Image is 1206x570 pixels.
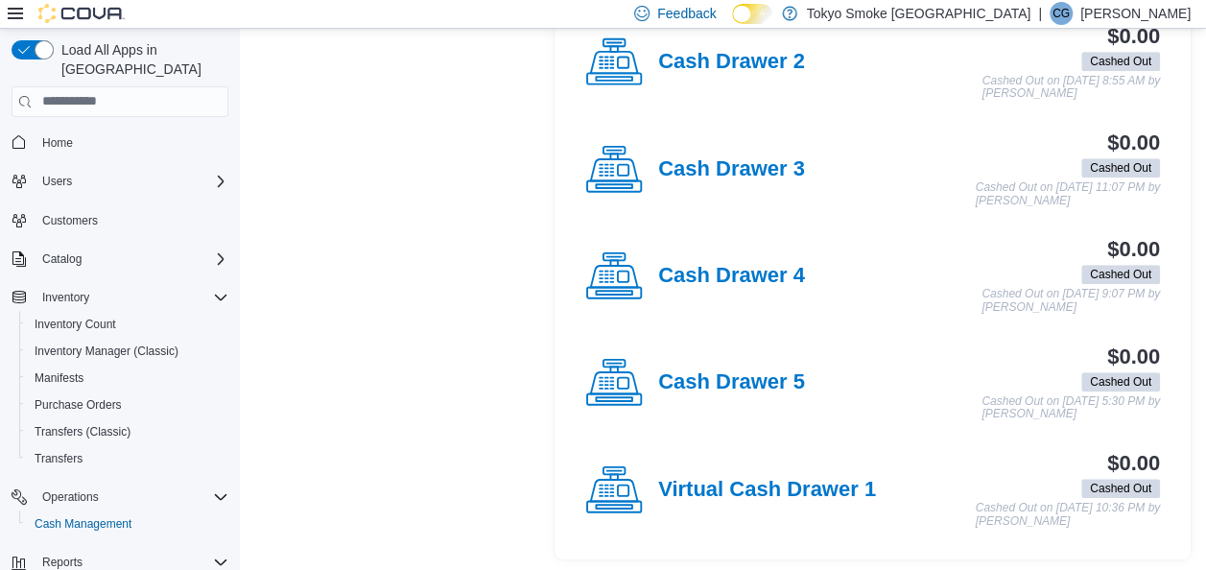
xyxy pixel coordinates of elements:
[35,344,178,359] span: Inventory Manager (Classic)
[27,512,139,535] a: Cash Management
[35,209,106,232] a: Customers
[27,313,124,336] a: Inventory Count
[35,486,228,509] span: Operations
[1052,2,1070,25] span: CG
[1107,131,1160,154] h3: $0.00
[1107,452,1160,475] h3: $0.00
[42,213,98,228] span: Customers
[35,131,81,154] a: Home
[38,4,125,23] img: Cova
[658,157,805,182] h4: Cash Drawer 3
[35,131,228,154] span: Home
[1090,266,1151,283] span: Cashed Out
[1107,238,1160,261] h3: $0.00
[1090,373,1151,391] span: Cashed Out
[27,340,186,363] a: Inventory Manager (Classic)
[42,135,73,151] span: Home
[42,555,83,570] span: Reports
[35,208,228,232] span: Customers
[42,174,72,189] span: Users
[4,129,236,156] button: Home
[658,50,805,75] h4: Cash Drawer 2
[1081,479,1160,498] span: Cashed Out
[27,367,228,390] span: Manifests
[35,516,131,532] span: Cash Management
[732,4,772,24] input: Dark Mode
[975,502,1160,528] p: Cashed Out on [DATE] 10:36 PM by [PERSON_NAME]
[27,447,90,470] a: Transfers
[1081,52,1160,71] span: Cashed Out
[35,170,80,193] button: Users
[27,447,228,470] span: Transfers
[27,393,130,416] a: Purchase Orders
[981,288,1160,314] p: Cashed Out on [DATE] 9:07 PM by [PERSON_NAME]
[981,395,1160,421] p: Cashed Out on [DATE] 5:30 PM by [PERSON_NAME]
[35,397,122,413] span: Purchase Orders
[807,2,1031,25] p: Tokyo Smoke [GEOGRAPHIC_DATA]
[27,393,228,416] span: Purchase Orders
[35,317,116,332] span: Inventory Count
[19,392,236,418] button: Purchase Orders
[35,424,130,439] span: Transfers (Classic)
[1081,372,1160,392] span: Cashed Out
[35,486,106,509] button: Operations
[1107,345,1160,368] h3: $0.00
[4,206,236,234] button: Customers
[1050,2,1073,25] div: Courtney Glendinning
[35,286,228,309] span: Inventory
[19,445,236,472] button: Transfers
[42,489,99,505] span: Operations
[657,4,716,23] span: Feedback
[19,365,236,392] button: Manifests
[732,24,733,25] span: Dark Mode
[27,367,91,390] a: Manifests
[4,168,236,195] button: Users
[35,370,83,386] span: Manifests
[35,248,89,271] button: Catalog
[35,170,228,193] span: Users
[27,340,228,363] span: Inventory Manager (Classic)
[1107,25,1160,48] h3: $0.00
[27,420,138,443] a: Transfers (Classic)
[1090,480,1151,497] span: Cashed Out
[42,290,89,305] span: Inventory
[1081,265,1160,284] span: Cashed Out
[35,248,228,271] span: Catalog
[658,370,805,395] h4: Cash Drawer 5
[982,75,1160,101] p: Cashed Out on [DATE] 8:55 AM by [PERSON_NAME]
[42,251,82,267] span: Catalog
[19,511,236,537] button: Cash Management
[27,420,228,443] span: Transfers (Classic)
[35,286,97,309] button: Inventory
[1038,2,1042,25] p: |
[1080,2,1191,25] p: [PERSON_NAME]
[4,484,236,511] button: Operations
[975,181,1160,207] p: Cashed Out on [DATE] 11:07 PM by [PERSON_NAME]
[658,478,876,503] h4: Virtual Cash Drawer 1
[19,418,236,445] button: Transfers (Classic)
[4,284,236,311] button: Inventory
[35,451,83,466] span: Transfers
[27,512,228,535] span: Cash Management
[1081,158,1160,178] span: Cashed Out
[1090,53,1151,70] span: Cashed Out
[1090,159,1151,177] span: Cashed Out
[27,313,228,336] span: Inventory Count
[19,338,236,365] button: Inventory Manager (Classic)
[658,264,805,289] h4: Cash Drawer 4
[54,40,228,79] span: Load All Apps in [GEOGRAPHIC_DATA]
[4,246,236,273] button: Catalog
[19,311,236,338] button: Inventory Count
